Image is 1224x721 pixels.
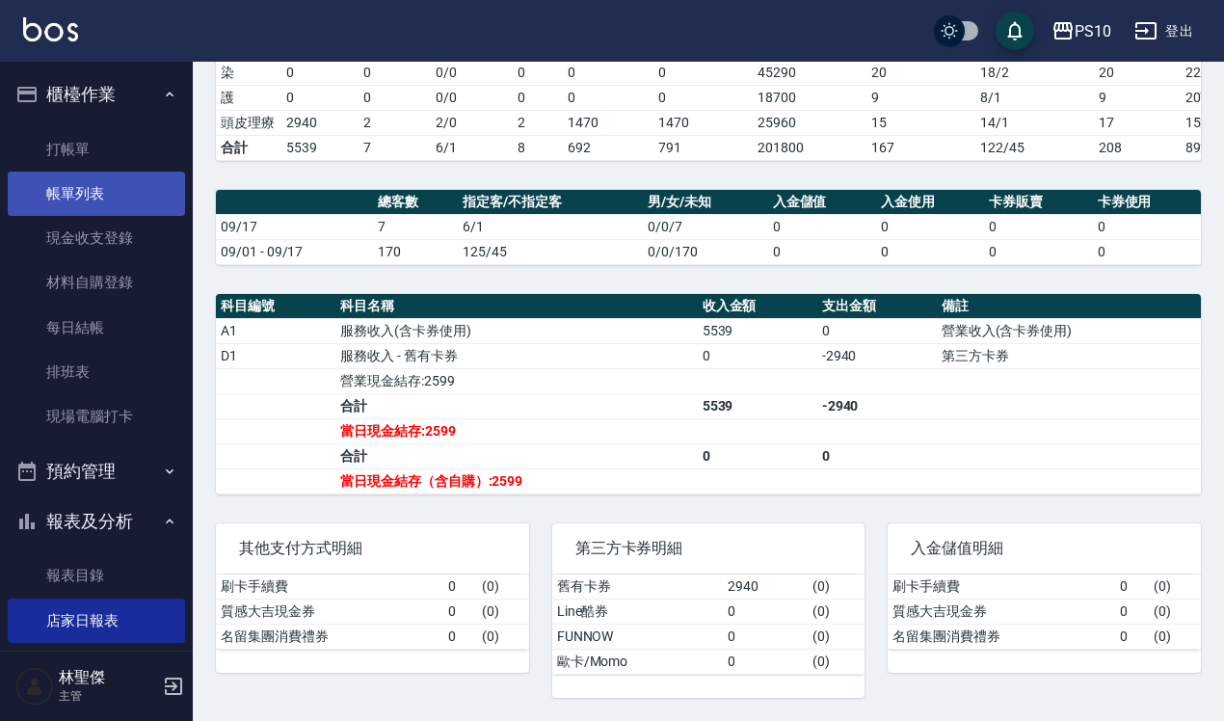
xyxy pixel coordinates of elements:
th: 科目編號 [216,294,335,319]
table: a dense table [216,190,1201,265]
td: 25960 [753,110,866,135]
td: 名留集團消費禮券 [888,624,1115,649]
td: 18 / 2 [975,60,1094,85]
td: 0 [563,85,653,110]
td: 5539 [281,135,359,160]
a: 店家日報表 [8,599,185,643]
th: 男/女/未知 [643,190,767,215]
td: 0 [443,599,477,624]
td: 0 [653,60,754,85]
td: 0 [984,214,1092,239]
img: Person [15,667,54,706]
td: Line酷券 [552,599,723,624]
td: 8 / 1 [975,85,1094,110]
span: 第三方卡券明細 [575,539,842,558]
button: 登出 [1127,13,1201,49]
td: ( 0 ) [1149,599,1201,624]
td: 8 [513,135,563,160]
a: 互助日報表 [8,643,185,687]
td: 第三方卡券 [937,343,1201,368]
td: 208 [1094,135,1181,160]
a: 報表目錄 [8,553,185,598]
button: 預約管理 [8,446,185,496]
td: 0 [281,85,359,110]
td: 18700 [753,85,866,110]
td: 質感大吉現金券 [216,599,443,624]
td: 合計 [335,393,698,418]
th: 備註 [937,294,1201,319]
a: 材料自購登錄 [8,260,185,305]
td: 0 [1093,239,1201,264]
td: 2940 [281,110,359,135]
th: 支出金額 [817,294,937,319]
td: 0/0/7 [643,214,767,239]
td: 7 [373,214,459,239]
td: 服務收入(含卡券使用) [335,318,698,343]
th: 指定客/不指定客 [458,190,643,215]
td: ( 0 ) [1149,574,1201,600]
td: 6/1 [458,214,643,239]
td: 合計 [216,135,281,160]
td: 0 [1115,624,1149,649]
td: 染 [216,60,281,85]
td: 0 [513,85,563,110]
td: 2 / 0 [431,110,513,135]
td: 0 [1115,599,1149,624]
td: 0 [723,599,809,624]
td: 0 [281,60,359,85]
td: 0 [768,239,876,264]
td: ( 0 ) [477,624,529,649]
td: ( 0 ) [477,599,529,624]
th: 收入金額 [698,294,817,319]
a: 帳單列表 [8,172,185,216]
td: D1 [216,343,335,368]
td: ( 0 ) [808,574,865,600]
td: 0 [513,60,563,85]
td: ( 0 ) [808,624,865,649]
td: 0 [563,60,653,85]
td: 0 [768,214,876,239]
td: 45290 [753,60,866,85]
td: 0 [1115,574,1149,600]
img: Logo [23,17,78,41]
td: 0 / 0 [431,60,513,85]
td: 2940 [723,574,809,600]
td: 舊有卡券 [552,574,723,600]
button: 報表及分析 [8,496,185,547]
td: 09/01 - 09/17 [216,239,373,264]
td: 5539 [698,318,817,343]
td: 167 [866,135,976,160]
span: 入金儲值明細 [911,539,1178,558]
a: 現金收支登錄 [8,216,185,260]
th: 卡券使用 [1093,190,1201,215]
td: 0 [653,85,754,110]
td: 當日現金結存:2599 [335,418,698,443]
td: 1470 [563,110,653,135]
td: 質感大吉現金券 [888,599,1115,624]
td: 14 / 1 [975,110,1094,135]
td: 09/17 [216,214,373,239]
td: 0 [359,85,432,110]
td: ( 0 ) [1149,624,1201,649]
td: 17 [1094,110,1181,135]
td: 0 [817,318,937,343]
td: 營業收入(含卡券使用) [937,318,1201,343]
td: 刷卡手續費 [216,574,443,600]
th: 入金使用 [876,190,984,215]
td: -2940 [817,393,937,418]
td: 0 [1093,214,1201,239]
table: a dense table [552,574,865,675]
td: ( 0 ) [477,574,529,600]
td: 0 [698,443,817,468]
td: 9 [1094,85,1181,110]
td: 0 [443,574,477,600]
td: 0 [984,239,1092,264]
td: 頭皮理療 [216,110,281,135]
th: 總客數 [373,190,459,215]
td: A1 [216,318,335,343]
td: 791 [653,135,754,160]
th: 科目名稱 [335,294,698,319]
button: save [996,12,1034,50]
td: 0 [359,60,432,85]
td: 6/1 [431,135,513,160]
